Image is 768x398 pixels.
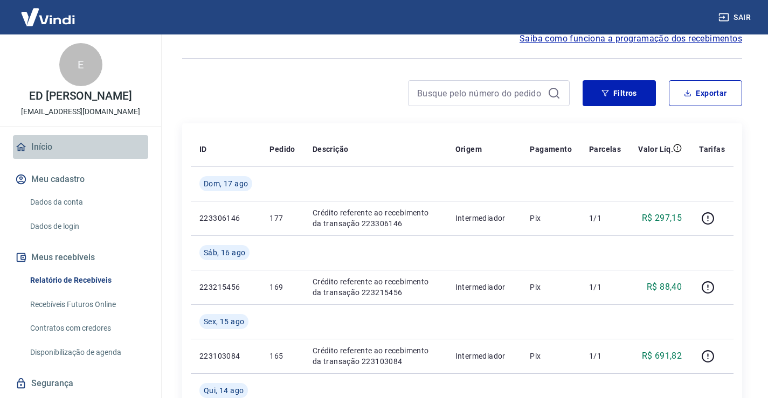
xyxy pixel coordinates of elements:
[199,351,252,361] p: 223103084
[13,135,148,159] a: Início
[29,90,132,102] p: ED [PERSON_NAME]
[26,215,148,238] a: Dados de login
[589,351,621,361] p: 1/1
[313,276,438,298] p: Crédito referente ao recebimento da transação 223215456
[583,80,656,106] button: Filtros
[455,144,482,155] p: Origem
[455,351,513,361] p: Intermediador
[313,345,438,367] p: Crédito referente ao recebimento da transação 223103084
[669,80,742,106] button: Exportar
[647,281,682,294] p: R$ 88,40
[455,213,513,224] p: Intermediador
[269,213,295,224] p: 177
[26,317,148,339] a: Contratos com credores
[26,191,148,213] a: Dados da conta
[204,178,248,189] span: Dom, 17 ago
[716,8,755,27] button: Sair
[26,269,148,291] a: Relatório de Recebíveis
[21,106,140,117] p: [EMAIL_ADDRESS][DOMAIN_NAME]
[59,43,102,86] div: E
[13,372,148,395] a: Segurança
[313,207,438,229] p: Crédito referente ao recebimento da transação 223306146
[199,213,252,224] p: 223306146
[699,144,725,155] p: Tarifas
[589,144,621,155] p: Parcelas
[642,212,682,225] p: R$ 297,15
[26,294,148,316] a: Recebíveis Futuros Online
[530,351,572,361] p: Pix
[199,282,252,292] p: 223215456
[269,144,295,155] p: Pedido
[26,341,148,364] a: Disponibilização de agenda
[530,282,572,292] p: Pix
[13,1,83,33] img: Vindi
[530,144,572,155] p: Pagamento
[13,167,148,191] button: Meu cadastro
[520,32,742,45] a: Saiba como funciona a programação dos recebimentos
[455,282,513,292] p: Intermediador
[13,246,148,269] button: Meus recebíveis
[199,144,207,155] p: ID
[642,350,682,362] p: R$ 691,82
[589,213,621,224] p: 1/1
[638,144,673,155] p: Valor Líq.
[417,85,543,101] input: Busque pelo número do pedido
[313,144,349,155] p: Descrição
[204,316,244,327] span: Sex, 15 ago
[589,282,621,292] p: 1/1
[204,385,244,396] span: Qui, 14 ago
[269,282,295,292] p: 169
[269,351,295,361] p: 165
[530,213,572,224] p: Pix
[204,247,245,258] span: Sáb, 16 ago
